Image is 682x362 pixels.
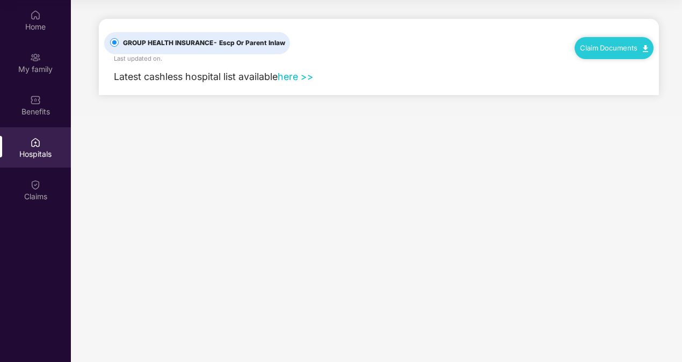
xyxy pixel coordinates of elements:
span: - Escp Or Parent Inlaw [213,39,285,47]
img: svg+xml;base64,PHN2ZyB3aWR0aD0iMjAiIGhlaWdodD0iMjAiIHZpZXdCb3g9IjAgMCAyMCAyMCIgZmlsbD0ibm9uZSIgeG... [30,52,41,63]
img: svg+xml;base64,PHN2ZyBpZD0iQmVuZWZpdHMiIHhtbG5zPSJodHRwOi8vd3d3LnczLm9yZy8yMDAwL3N2ZyIgd2lkdGg9Ij... [30,95,41,105]
span: Latest cashless hospital list available [114,71,278,82]
a: here >> [278,71,314,82]
img: svg+xml;base64,PHN2ZyBpZD0iSG9zcGl0YWxzIiB4bWxucz0iaHR0cDovL3d3dy53My5vcmcvMjAwMC9zdmciIHdpZHRoPS... [30,137,41,148]
span: GROUP HEALTH INSURANCE [119,38,289,48]
a: Claim Documents [580,44,648,52]
img: svg+xml;base64,PHN2ZyBpZD0iSG9tZSIgeG1sbnM9Imh0dHA6Ly93d3cudzMub3JnLzIwMDAvc3ZnIiB3aWR0aD0iMjAiIG... [30,10,41,20]
img: svg+xml;base64,PHN2ZyB4bWxucz0iaHR0cDovL3d3dy53My5vcmcvMjAwMC9zdmciIHdpZHRoPSIxMC40IiBoZWlnaHQ9Ij... [643,45,648,52]
div: Last updated on . [114,54,162,64]
img: svg+xml;base64,PHN2ZyBpZD0iQ2xhaW0iIHhtbG5zPSJodHRwOi8vd3d3LnczLm9yZy8yMDAwL3N2ZyIgd2lkdGg9IjIwIi... [30,179,41,190]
